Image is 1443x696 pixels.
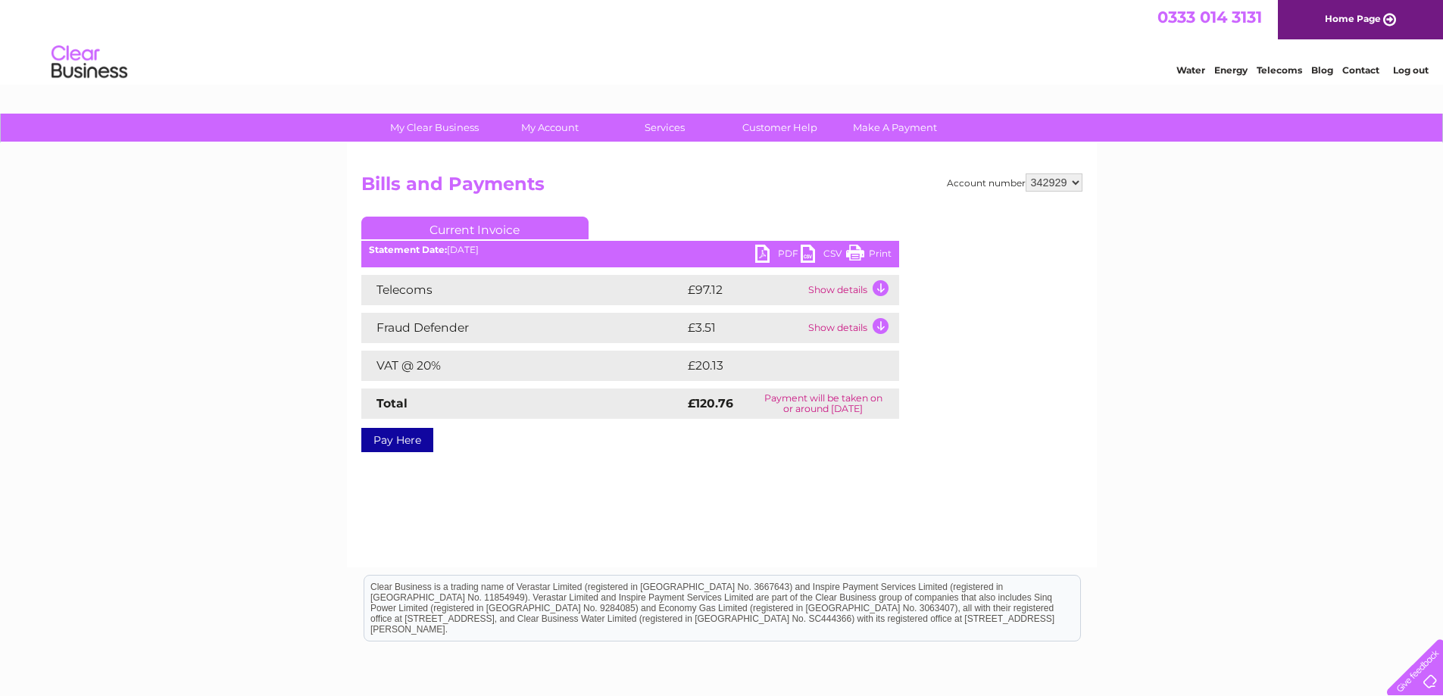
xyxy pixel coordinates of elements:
[832,114,957,142] a: Make A Payment
[1393,64,1429,76] a: Log out
[748,389,899,419] td: Payment will be taken on or around [DATE]
[372,114,497,142] a: My Clear Business
[804,275,899,305] td: Show details
[1342,64,1379,76] a: Contact
[369,244,447,255] b: Statement Date:
[361,428,433,452] a: Pay Here
[361,245,899,255] div: [DATE]
[361,313,684,343] td: Fraud Defender
[1157,8,1262,27] a: 0333 014 3131
[1214,64,1248,76] a: Energy
[364,8,1080,73] div: Clear Business is a trading name of Verastar Limited (registered in [GEOGRAPHIC_DATA] No. 3667643...
[684,275,804,305] td: £97.12
[361,217,589,239] a: Current Invoice
[684,313,804,343] td: £3.51
[688,396,733,410] strong: £120.76
[801,245,846,267] a: CSV
[717,114,842,142] a: Customer Help
[51,39,128,86] img: logo.png
[487,114,612,142] a: My Account
[804,313,899,343] td: Show details
[361,173,1082,202] h2: Bills and Payments
[1176,64,1205,76] a: Water
[684,351,867,381] td: £20.13
[846,245,892,267] a: Print
[947,173,1082,192] div: Account number
[1311,64,1333,76] a: Blog
[1257,64,1302,76] a: Telecoms
[755,245,801,267] a: PDF
[361,351,684,381] td: VAT @ 20%
[602,114,727,142] a: Services
[376,396,408,410] strong: Total
[361,275,684,305] td: Telecoms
